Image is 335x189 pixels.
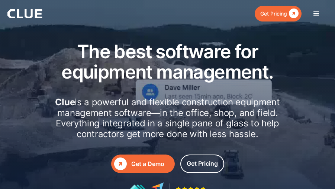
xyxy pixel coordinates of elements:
[287,9,299,18] div: 
[114,157,127,170] div: 
[260,9,287,18] div: Get Pricing
[111,155,175,173] a: Get a Demo
[32,42,303,82] h1: The best software for equipment management.
[32,97,303,140] h2: is a powerful and flexible construction equipment management software in the office, shop, and fi...
[305,3,328,25] div: menu
[55,97,75,107] strong: Clue
[187,159,218,168] div: Get Pricing
[131,159,172,169] div: Get a Demo
[180,155,224,173] a: Get Pricing
[151,107,160,118] strong: —
[255,6,302,21] a: Get Pricing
